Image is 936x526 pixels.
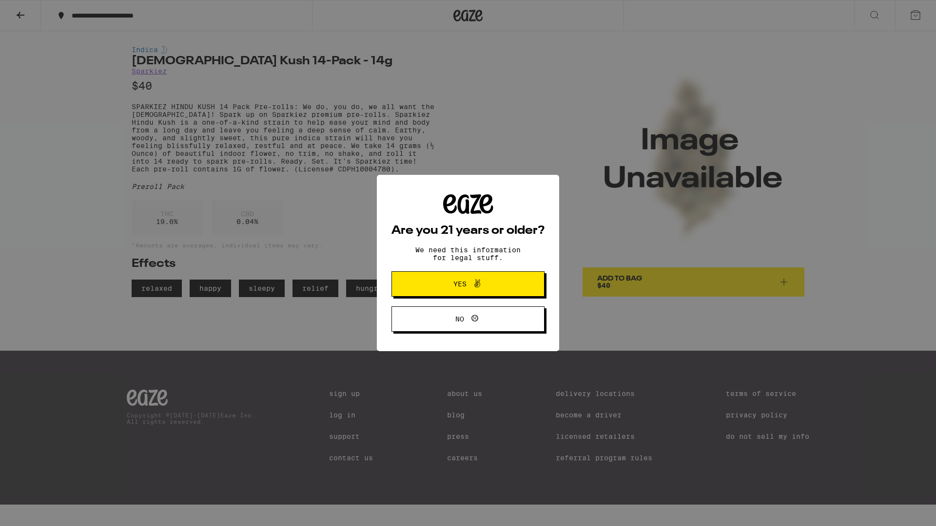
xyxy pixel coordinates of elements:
[455,316,464,322] span: No
[391,306,545,332] button: No
[453,281,467,287] span: Yes
[391,271,545,297] button: Yes
[391,225,545,237] h2: Are you 21 years or older?
[407,246,529,262] p: We need this information for legal stuff.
